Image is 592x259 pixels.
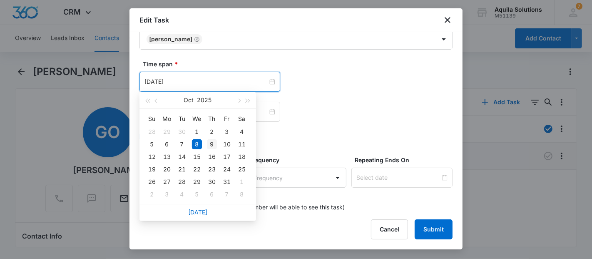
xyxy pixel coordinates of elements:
div: 19 [147,164,157,174]
th: Sa [234,112,249,126]
th: We [189,112,204,126]
label: Time span [143,60,456,68]
td: 2025-11-05 [189,188,204,201]
td: 2025-10-02 [204,126,219,138]
th: Su [144,112,159,126]
h1: Edit Task [139,15,169,25]
td: 2025-10-06 [159,138,174,151]
td: 2025-10-23 [204,163,219,176]
a: [DATE] [188,209,207,216]
td: 2025-11-06 [204,188,219,201]
div: 30 [177,127,187,137]
div: 18 [237,152,247,162]
div: [PERSON_NAME] [149,36,192,42]
div: 3 [162,189,172,199]
td: 2025-10-10 [219,138,234,151]
div: 8 [192,139,202,149]
td: 2025-10-09 [204,138,219,151]
button: Cancel [371,219,408,239]
div: 15 [192,152,202,162]
td: 2025-10-21 [174,163,189,176]
div: 20 [162,164,172,174]
div: Remove Noah De Mers [192,36,200,42]
button: close [443,15,453,25]
button: 2025 [197,92,212,108]
td: 2025-09-29 [159,126,174,138]
td: 2025-10-04 [234,126,249,138]
div: 23 [207,164,217,174]
td: 2025-11-01 [234,176,249,188]
div: 24 [222,164,232,174]
div: 14 [177,152,187,162]
div: 6 [162,139,172,149]
td: 2025-10-28 [174,176,189,188]
td: 2025-10-08 [189,138,204,151]
div: 30 [207,177,217,187]
td: 2025-10-25 [234,163,249,176]
td: 2025-10-17 [219,151,234,163]
td: 2025-11-07 [219,188,234,201]
td: 2025-11-02 [144,188,159,201]
div: 1 [192,127,202,137]
td: 2025-10-07 [174,138,189,151]
div: 22 [192,164,202,174]
td: 2025-10-14 [174,151,189,163]
div: 31 [222,177,232,187]
td: 2025-10-24 [219,163,234,176]
td: 2025-10-11 [234,138,249,151]
td: 2025-10-03 [219,126,234,138]
button: Oct [184,92,194,108]
div: 7 [222,189,232,199]
div: 27 [162,177,172,187]
div: 6 [207,189,217,199]
label: Repeating Ends On [355,156,456,164]
div: 29 [162,127,172,137]
div: 1 [237,177,247,187]
div: 3 [222,127,232,137]
div: 26 [147,177,157,187]
td: 2025-10-13 [159,151,174,163]
div: 2 [207,127,217,137]
div: 5 [147,139,157,149]
div: 10 [222,139,232,149]
div: 12 [147,152,157,162]
div: 5 [192,189,202,199]
div: 4 [177,189,187,199]
td: 2025-09-30 [174,126,189,138]
td: 2025-10-16 [204,151,219,163]
div: 25 [237,164,247,174]
td: 2025-10-30 [204,176,219,188]
div: 9 [207,139,217,149]
div: 13 [162,152,172,162]
div: 16 [207,152,217,162]
th: Tu [174,112,189,126]
td: 2025-10-05 [144,138,159,151]
div: 7 [177,139,187,149]
td: 2025-11-03 [159,188,174,201]
label: Frequency [249,156,350,164]
td: 2025-10-29 [189,176,204,188]
td: 2025-10-15 [189,151,204,163]
input: Select date [356,173,440,182]
div: 21 [177,164,187,174]
td: 2025-10-31 [219,176,234,188]
td: 2025-11-04 [174,188,189,201]
div: 4 [237,127,247,137]
td: 2025-10-27 [159,176,174,188]
td: 2025-10-01 [189,126,204,138]
td: 2025-11-08 [234,188,249,201]
td: 2025-10-26 [144,176,159,188]
td: 2025-10-19 [144,163,159,176]
td: 2025-09-28 [144,126,159,138]
div: 29 [192,177,202,187]
div: 2 [147,189,157,199]
th: Fr [219,112,234,126]
th: Th [204,112,219,126]
div: 8 [237,189,247,199]
td: 2025-10-18 [234,151,249,163]
th: Mo [159,112,174,126]
td: 2025-10-22 [189,163,204,176]
div: 17 [222,152,232,162]
td: 2025-10-20 [159,163,174,176]
button: Submit [415,219,453,239]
